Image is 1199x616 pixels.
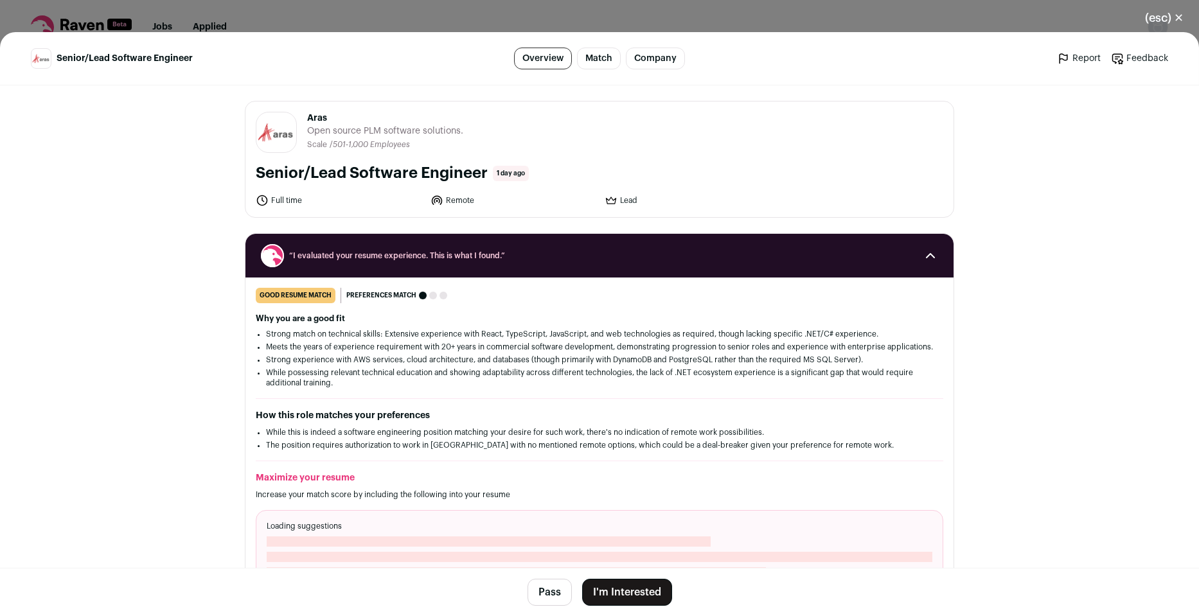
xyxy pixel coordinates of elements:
span: Senior/Lead Software Engineer [57,52,193,65]
h1: Senior/Lead Software Engineer [256,163,488,184]
li: The position requires authorization to work in [GEOGRAPHIC_DATA] with no mentioned remote options... [266,440,933,450]
li: While possessing relevant technical education and showing adaptability across different technolog... [266,367,933,388]
a: Match [577,48,621,69]
span: Preferences match [346,289,416,302]
span: Open source PLM software solutions. [307,125,463,137]
img: 2017c1dfb4911cd904e63c932d7856fb16484004edf58c250fc68f92c4b1af28.png [31,53,51,64]
span: 501-1,000 Employees [333,141,410,148]
a: Overview [514,48,572,69]
button: Close modal [1130,4,1199,32]
li: Full time [256,194,423,207]
div: Loading suggestions [256,510,943,588]
li: / [330,140,410,150]
a: Feedback [1111,52,1168,65]
li: While this is indeed a software engineering position matching your desire for such work, there's ... [266,427,933,437]
h2: Why you are a good fit [256,313,943,324]
span: Aras [307,112,463,125]
img: 2017c1dfb4911cd904e63c932d7856fb16484004edf58c250fc68f92c4b1af28.png [256,121,296,145]
li: Lead [605,194,772,207]
li: Scale [307,140,330,150]
li: Remote [431,194,598,207]
li: Meets the years of experience requirement with 20+ years in commercial software development, demo... [266,342,933,352]
button: I'm Interested [582,579,672,606]
li: Strong experience with AWS services, cloud architecture, and databases (though primarily with Dyn... [266,355,933,365]
p: Increase your match score by including the following into your resume [256,489,943,500]
li: Strong match on technical skills: Extensive experience with React, TypeScript, JavaScript, and we... [266,329,933,339]
div: good resume match [256,288,335,303]
a: Report [1057,52,1101,65]
span: 1 day ago [493,166,529,181]
a: Company [626,48,685,69]
h2: Maximize your resume [256,471,943,484]
span: “I evaluated your resume experience. This is what I found.” [289,251,910,261]
h2: How this role matches your preferences [256,409,943,422]
button: Pass [528,579,572,606]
